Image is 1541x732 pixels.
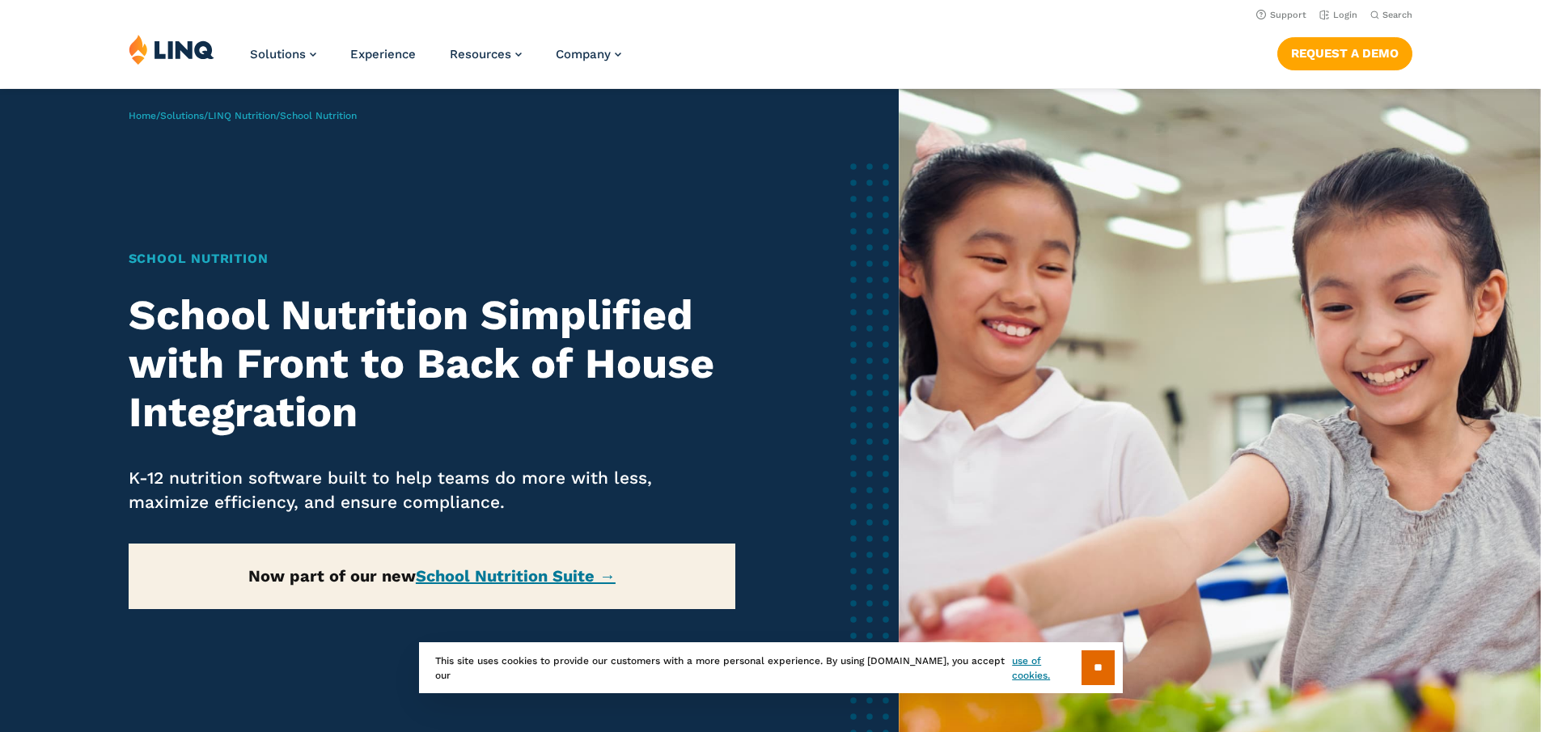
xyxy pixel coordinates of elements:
span: Search [1382,10,1412,20]
a: School Nutrition Suite → [416,566,616,586]
p: K-12 nutrition software built to help teams do more with less, maximize efficiency, and ensure co... [129,466,736,514]
span: Company [556,47,611,61]
strong: Now part of our new [248,566,616,586]
h1: School Nutrition [129,249,736,269]
span: Solutions [250,47,306,61]
button: Open Search Bar [1370,9,1412,21]
a: Request a Demo [1277,37,1412,70]
a: Home [129,110,156,121]
img: LINQ | K‑12 Software [129,34,214,65]
a: Login [1319,10,1357,20]
a: Company [556,47,621,61]
span: School Nutrition [280,110,357,121]
nav: Button Navigation [1277,34,1412,70]
a: LINQ Nutrition [208,110,276,121]
a: Solutions [160,110,204,121]
div: This site uses cookies to provide our customers with a more personal experience. By using [DOMAIN... [419,642,1123,693]
a: use of cookies. [1012,654,1081,683]
nav: Primary Navigation [250,34,621,87]
a: Experience [350,47,416,61]
h2: School Nutrition Simplified with Front to Back of House Integration [129,291,736,436]
a: Resources [450,47,522,61]
a: Solutions [250,47,316,61]
span: / / / [129,110,357,121]
span: Resources [450,47,511,61]
a: Support [1256,10,1306,20]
